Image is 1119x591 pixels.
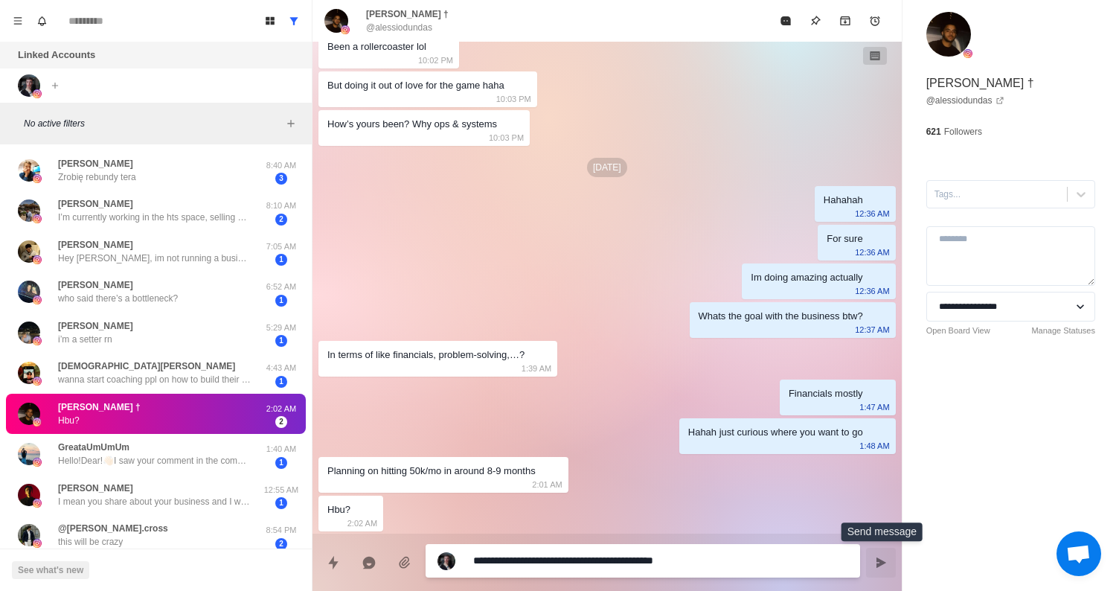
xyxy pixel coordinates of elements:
div: Open chat [1057,531,1101,576]
span: 1 [275,335,287,347]
p: 8:40 AM [263,159,300,172]
p: @alessiodundas [366,21,432,34]
img: picture [18,199,40,222]
button: Board View [258,9,282,33]
img: picture [437,552,455,570]
p: No active filters [24,117,282,130]
p: 1:39 AM [522,360,551,377]
img: picture [18,74,40,97]
p: 10:03 PM [496,91,531,107]
button: Pin [801,6,830,36]
img: picture [964,49,972,58]
p: Linked Accounts [18,48,95,63]
img: picture [18,281,40,303]
p: 5:29 AM [263,322,300,334]
div: Financials mostly [789,386,863,402]
div: Hbu? [327,502,350,518]
img: picture [18,362,40,384]
p: Followers [944,125,982,138]
p: [DEMOGRAPHIC_DATA][PERSON_NAME] [58,360,235,373]
span: 3 [275,173,287,185]
p: 2:02 AM [263,403,300,415]
img: picture [341,25,350,34]
button: Quick replies [318,548,348,578]
img: picture [33,336,42,345]
img: picture [33,174,42,183]
p: 4:43 AM [263,362,300,374]
p: [PERSON_NAME] † [926,74,1034,92]
img: picture [18,524,40,546]
p: Hbu? [58,414,80,427]
div: Planning on hitting 50k/mo in around 8-9 months [327,463,536,479]
p: [PERSON_NAME] [58,197,133,211]
div: For sure [827,231,862,247]
button: Notifications [30,9,54,33]
p: this will be crazy [58,535,123,549]
img: picture [18,403,40,425]
img: picture [33,539,42,548]
div: Hahahah [824,192,863,208]
a: Manage Statuses [1031,325,1095,337]
img: picture [926,12,971,57]
p: who said there’s a bottleneck? [58,292,178,305]
p: 621 [926,125,941,138]
img: picture [18,159,40,182]
p: 12:36 AM [855,205,889,222]
p: 12:36 AM [855,283,889,299]
span: 1 [275,376,287,388]
div: In terms of like financials, problem-solving,…? [327,347,525,363]
div: Whats the goal with the business btw? [699,308,863,325]
p: wanna start coaching ppl on how to build their personal brand too, and how to make content [58,373,251,386]
p: [PERSON_NAME] [58,238,133,252]
span: 1 [275,457,287,469]
button: Menu [6,9,30,33]
p: 8:10 AM [263,199,300,212]
p: I mean you share about your business and I will share abt mine on quick call. I have only heard a... [58,495,251,508]
p: [PERSON_NAME] [58,319,133,333]
button: Add reminder [860,6,890,36]
span: 2 [275,538,287,550]
img: picture [18,240,40,263]
div: But doing it out of love for the game haha [327,77,504,94]
p: 12:36 AM [855,244,889,261]
p: 2:02 AM [347,515,377,531]
p: 10:02 PM [418,52,453,68]
p: [PERSON_NAME] † [58,400,141,414]
div: How’s yours been? Why ops & systems [327,116,497,132]
img: picture [33,214,42,223]
p: i’m a setter rn [58,333,112,346]
p: 1:40 AM [263,443,300,456]
span: 1 [275,295,287,307]
a: @alessiodundas [926,94,1004,107]
p: 8:54 PM [263,524,300,537]
span: 1 [275,254,287,266]
button: Add media [390,548,420,578]
p: @[PERSON_NAME].cross [58,522,168,535]
p: Hey [PERSON_NAME], im not running a business atm [58,252,251,265]
p: [PERSON_NAME] [58,278,133,292]
div: Been a rollercoaster lol [327,39,426,55]
button: Reply with AI [354,548,384,578]
img: picture [33,499,42,508]
p: [PERSON_NAME] [58,482,133,495]
img: picture [18,322,40,344]
button: Show all conversations [282,9,306,33]
p: 12:55 AM [263,484,300,496]
button: Archive [830,6,860,36]
p: GreataUmUmUm [58,441,129,454]
img: picture [33,89,42,98]
p: 2:01 AM [532,476,562,493]
img: picture [18,484,40,506]
button: Add account [46,77,64,95]
img: picture [33,458,42,467]
button: Add filters [282,115,300,132]
img: picture [324,9,348,33]
p: [PERSON_NAME] [58,157,133,170]
p: I’m currently working in the hts space, selling an e-commerce offer [58,211,251,224]
p: [PERSON_NAME] † [366,7,449,21]
img: picture [33,418,42,427]
img: picture [33,255,42,264]
p: 1:47 AM [859,399,889,415]
span: 2 [275,214,287,226]
button: See what's new [12,561,89,579]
